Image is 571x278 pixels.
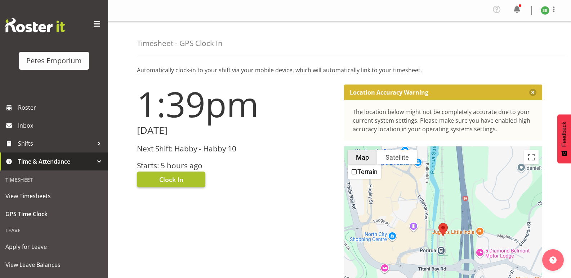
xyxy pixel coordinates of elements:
a: GPS Time Clock [2,205,106,223]
ul: Show street map [348,164,381,179]
span: Inbox [18,120,104,131]
a: View Timesheets [2,187,106,205]
div: Leave [2,223,106,238]
p: Location Accuracy Warning [350,89,428,96]
h3: Next Shift: Habby - Habby 10 [137,145,335,153]
li: Terrain [348,165,380,178]
span: Clock In [159,175,183,184]
button: Clock In [137,172,205,187]
span: View Leave Balances [5,259,103,270]
div: Timesheet [2,172,106,187]
button: Close message [529,89,536,96]
span: GPS Time Clock [5,209,103,219]
img: stephanie-burden9828.jpg [541,6,549,15]
a: Apply for Leave [2,238,106,256]
button: Feedback - Show survey [557,114,571,163]
span: Apply for Leave [5,241,103,252]
h4: Timesheet - GPS Clock In [137,39,223,47]
p: Automatically clock-in to your shift via your mobile device, which will automatically link to you... [137,66,542,74]
img: help-xxl-2.png [549,256,557,264]
div: The location below might not be completely accurate due to your current system settings. Please m... [353,108,534,133]
span: Roster [18,102,104,113]
span: View Timesheets [5,191,103,201]
button: Show satellite imagery [377,150,417,164]
button: Toggle fullscreen view [524,150,539,164]
span: Time & Attendance [18,156,94,167]
button: Show street map [348,150,377,164]
img: Rosterit website logo [5,18,65,32]
h2: [DATE] [137,125,335,136]
span: Feedback [561,122,567,147]
label: Terrain [357,168,378,176]
div: Petes Emporium [26,55,82,66]
h1: 1:39pm [137,85,335,123]
span: Shifts [18,138,94,149]
h3: Starts: 5 hours ago [137,161,335,170]
a: View Leave Balances [2,256,106,274]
